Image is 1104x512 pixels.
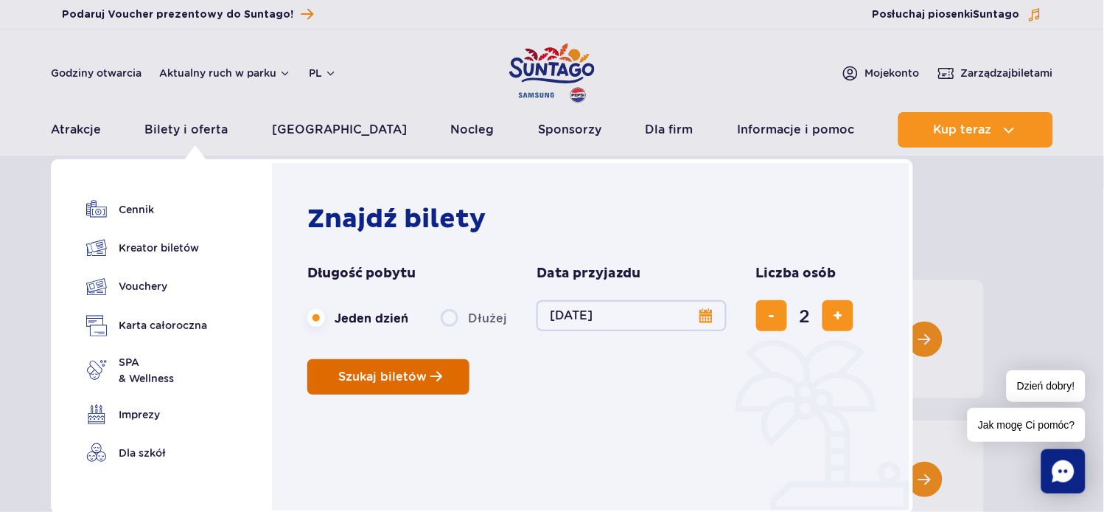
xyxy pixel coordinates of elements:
span: Kup teraz [933,123,991,136]
span: Dzień dobry! [1007,370,1086,402]
button: [DATE] [537,300,727,331]
a: Informacje i pomoc [737,112,854,148]
a: Cennik [86,199,207,220]
button: usuń bilet [756,300,787,331]
a: Imprezy [86,404,207,425]
a: Dla firm [646,112,694,148]
span: Liczba osób [756,265,836,283]
a: Nocleg [451,112,495,148]
span: SPA & Wellness [119,354,174,387]
label: Jeden dzień [307,302,408,333]
span: Zarządzaj biletami [961,66,1053,80]
a: Bilety i oferta [145,112,228,148]
label: Dłużej [441,302,507,333]
button: Kup teraz [898,112,1053,148]
a: Godziny otwarcia [51,66,142,80]
form: Planowanie wizyty w Park of Poland [307,265,881,395]
button: Aktualny ruch w parku [159,67,291,79]
a: Mojekonto [842,64,920,82]
a: Dla szkół [86,443,207,463]
span: Moje konto [865,66,920,80]
button: pl [309,66,337,80]
a: [GEOGRAPHIC_DATA] [272,112,407,148]
a: Zarządzajbiletami [937,64,1053,82]
a: Sponsorzy [538,112,601,148]
a: Atrakcje [51,112,101,148]
a: Kreator biletów [86,238,207,258]
a: Vouchery [86,276,207,297]
button: Szukaj biletów [307,359,469,395]
span: Szukaj biletów [338,370,427,384]
a: SPA& Wellness [86,354,207,387]
span: Jak mogę Ci pomóc? [968,408,1086,442]
div: Chat [1041,449,1086,494]
span: Data przyjazdu [537,265,641,283]
h2: Znajdź bilety [307,203,881,235]
input: liczba biletów [787,298,822,333]
span: Długość pobytu [307,265,416,283]
a: Karta całoroczna [86,315,207,336]
button: dodaj bilet [822,300,853,331]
